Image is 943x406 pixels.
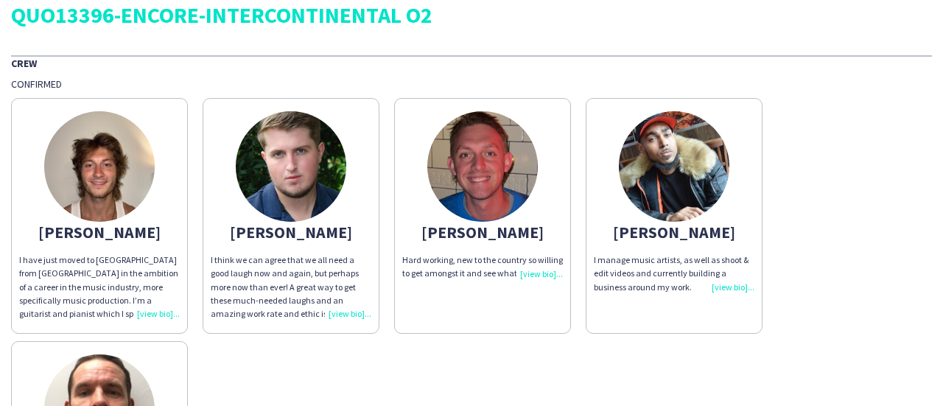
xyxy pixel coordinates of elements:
[619,111,729,222] img: thumb-62bd745d16b38.jpg
[19,225,180,239] div: [PERSON_NAME]
[594,253,754,294] div: I manage music artists, as well as shoot & edit videos and currently building a business around m...
[11,4,932,26] div: QUO13396-ENCORE-INTERCONTINENTAL O2
[44,111,155,222] img: thumb-68b1c9cc5b7d2.jpeg
[11,55,932,70] div: Crew
[19,253,180,321] div: I have just moved to [GEOGRAPHIC_DATA] from [GEOGRAPHIC_DATA] in the ambition of a career in the ...
[11,77,932,91] div: Confirmed
[402,225,563,239] div: [PERSON_NAME]
[211,253,371,321] div: I think we can agree that we all need a good laugh now and again, but perhaps more now than ever!...
[427,111,538,222] img: thumb-6319ee5d139ad.png
[402,253,563,280] div: Hard working, new to the country so willing to get amongst it and see what it’s about.
[594,225,754,239] div: [PERSON_NAME]
[211,225,371,239] div: [PERSON_NAME]
[236,111,346,222] img: thumb-654252ed0c386.jpg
